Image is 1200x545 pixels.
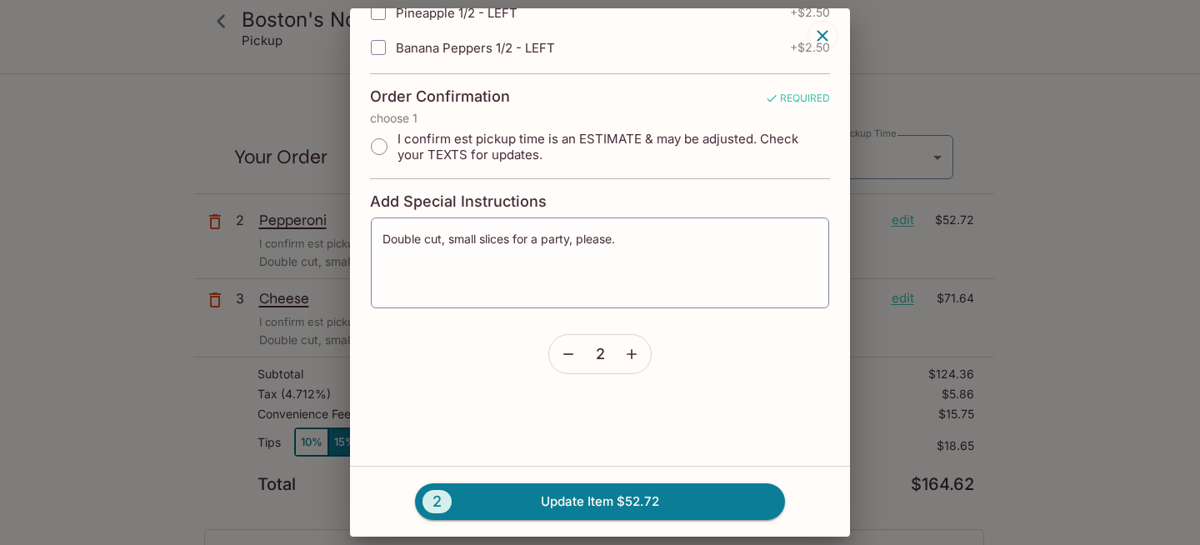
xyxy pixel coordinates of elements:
[382,231,817,294] textarea: Double cut, small slices for a party, please.
[370,112,830,125] p: choose 1
[397,131,817,162] span: I confirm est pickup time is an ESTIMATE & may be adjusted. Check your TEXTS for updates.
[370,192,830,211] h4: Add Special Instructions
[396,5,517,21] span: Pineapple 1/2 - LEFT
[422,490,452,513] span: 2
[415,483,785,520] button: 2Update Item $52.72
[370,87,510,106] h4: Order Confirmation
[790,6,830,19] span: + $2.50
[596,345,605,363] span: 2
[396,40,555,56] span: Banana Peppers 1/2 - LEFT
[765,92,830,111] span: REQUIRED
[790,41,830,54] span: + $2.50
